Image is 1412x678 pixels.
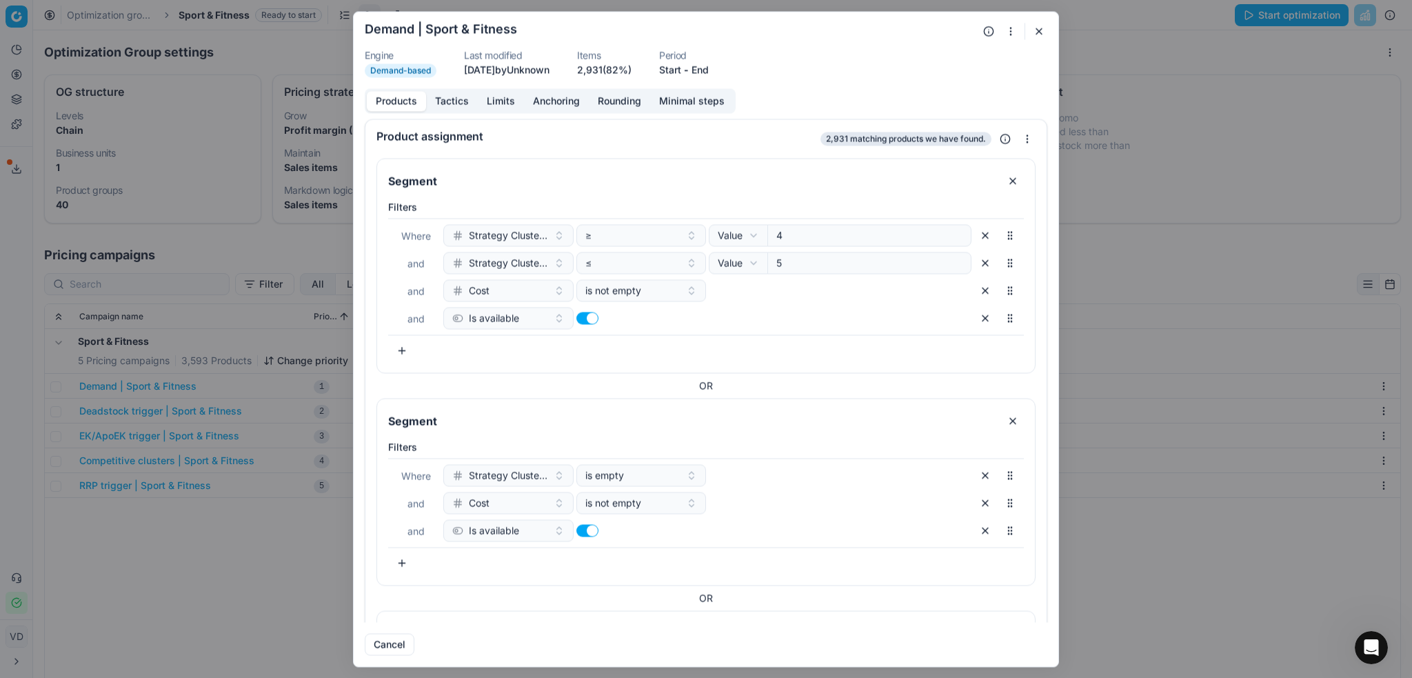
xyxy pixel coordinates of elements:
[30,465,61,475] span: Home
[650,91,734,111] button: Minimal steps
[469,283,490,297] span: Cost
[365,633,414,655] button: Cancel
[20,284,256,310] div: Repricing Guide
[407,257,425,269] span: and
[585,228,592,242] span: ≥
[237,22,262,47] div: Close
[524,91,589,111] button: Anchoring
[820,132,991,146] span: 2,931 matching products we have found.
[478,91,524,111] button: Limits
[376,379,1036,392] div: OR
[1355,631,1388,664] iframe: Intercom live chat
[20,361,256,386] div: Anchoring sets
[367,91,426,111] button: Products
[365,50,436,60] dt: Engine
[659,50,709,60] dt: Period
[401,230,431,241] span: Where
[585,496,641,510] span: is not empty
[426,91,478,111] button: Tactics
[767,224,971,246] input: Enter a value
[577,63,632,77] a: 2,931(82%)
[20,251,256,279] button: Search for help
[585,468,624,482] span: is empty
[365,23,517,35] h2: Demand | Sport & Fitness
[184,430,276,486] button: Help
[407,525,425,537] span: and
[767,252,971,274] input: Enter a value
[28,315,231,330] div: Early Access: Competitive Data V2 (BETA)
[684,63,689,77] span: -
[92,430,183,486] button: Messages
[401,470,431,481] span: Where
[20,310,256,335] div: Early Access: Competitive Data V2 (BETA)
[28,290,231,304] div: Repricing Guide
[464,50,549,60] dt: Last modified
[376,130,818,141] div: Product assignment
[469,468,548,482] span: Strategy Cluster CBP
[20,335,256,361] div: June Product Release 2025
[219,465,241,475] span: Help
[388,440,1024,454] label: Filters
[469,496,490,510] span: Cost
[469,228,548,242] span: Strategy Cluster CBP
[388,200,1024,214] label: Filters
[385,410,996,432] input: Segment
[365,63,436,77] span: Demand-based
[469,311,519,325] span: Is available
[135,22,163,50] img: Profile image for Paul
[585,283,641,297] span: is not empty
[469,524,519,537] span: Is available
[407,497,425,509] span: and
[464,63,549,75] span: [DATE] by Unknown
[28,258,112,272] span: Search for help
[469,256,548,270] span: Strategy Cluster CBP
[376,591,1036,605] div: OR
[585,256,592,270] span: ≤
[577,50,632,60] dt: Items
[407,285,425,297] span: and
[692,63,709,77] button: End
[659,63,681,77] button: Start
[161,22,189,50] img: Profile image for Mariia
[28,98,248,145] p: Hi [PERSON_NAME] 👋
[28,145,248,168] p: How can we help?
[114,465,162,475] span: Messages
[589,91,650,111] button: Rounding
[28,197,230,212] div: Send us a message
[28,212,230,226] div: We typically reply in a few hours
[188,22,215,50] img: Profile image for Kateryna
[385,170,996,192] input: Segment
[14,186,262,238] div: Send us a messageWe typically reply in a few hours
[407,312,425,324] span: and
[28,30,108,44] img: logo
[28,366,231,381] div: Anchoring sets
[28,341,231,355] div: June Product Release 2025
